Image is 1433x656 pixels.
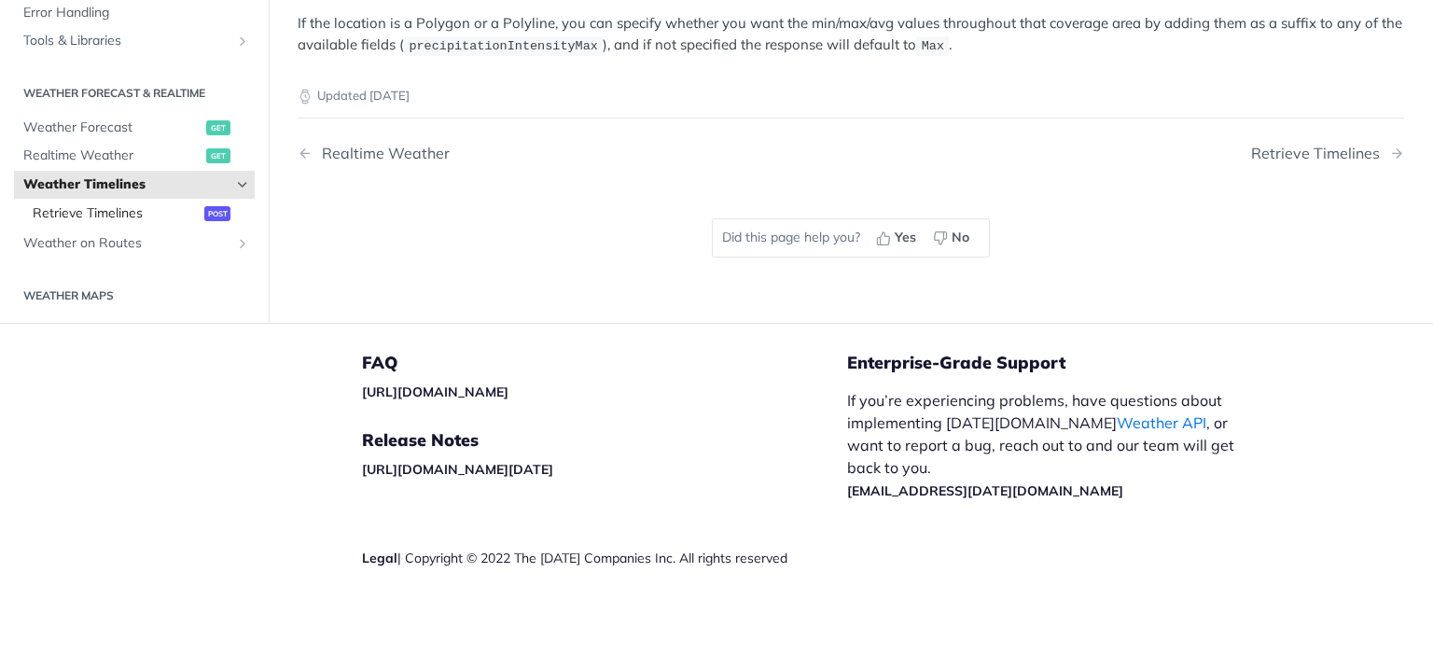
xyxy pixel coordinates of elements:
[1251,145,1404,162] a: Next Page: Retrieve Timelines
[14,114,255,142] a: Weather Forecastget
[870,224,926,252] button: Yes
[952,228,969,247] span: No
[847,482,1123,499] a: [EMAIL_ADDRESS][DATE][DOMAIN_NAME]
[14,171,255,199] a: Weather TimelinesHide subpages for Weather Timelines
[847,389,1254,501] p: If you’re experiencing problems, have questions about implementing [DATE][DOMAIN_NAME] , or want ...
[206,148,230,163] span: get
[313,145,450,162] div: Realtime Weather
[206,120,230,135] span: get
[362,461,553,478] a: [URL][DOMAIN_NAME][DATE]
[14,142,255,170] a: Realtime Weatherget
[362,549,847,567] div: | Copyright © 2022 The [DATE] Companies Inc. All rights reserved
[409,39,598,53] span: precipitationIntensityMax
[23,119,202,137] span: Weather Forecast
[23,32,230,50] span: Tools & Libraries
[14,27,255,55] a: Tools & LibrariesShow subpages for Tools & Libraries
[23,199,255,227] a: Retrieve Timelinespost
[926,224,980,252] button: No
[235,34,250,49] button: Show subpages for Tools & Libraries
[298,145,772,162] a: Previous Page: Realtime Weather
[14,287,255,304] h2: Weather Maps
[362,352,847,374] h5: FAQ
[23,147,202,165] span: Realtime Weather
[298,126,1404,181] nav: Pagination Controls
[362,384,508,400] a: [URL][DOMAIN_NAME]
[1117,413,1206,432] a: Weather API
[895,228,916,247] span: Yes
[14,85,255,102] h2: Weather Forecast & realtime
[235,236,250,251] button: Show subpages for Weather on Routes
[206,323,230,338] span: get
[23,175,230,194] span: Weather Timelines
[847,352,1284,374] h5: Enterprise-Grade Support
[235,177,250,192] button: Hide subpages for Weather Timelines
[712,218,990,258] div: Did this page help you?
[1251,145,1389,162] div: Retrieve Timelines
[14,230,255,258] a: Weather on RoutesShow subpages for Weather on Routes
[204,205,230,220] span: post
[362,429,847,452] h5: Release Notes
[362,550,397,566] a: Legal
[23,234,230,253] span: Weather on Routes
[33,203,200,222] span: Retrieve Timelines
[922,39,944,53] span: Max
[298,87,1404,105] p: Updated [DATE]
[23,321,202,340] span: Weather Maps
[14,316,255,344] a: Weather Mapsget
[23,4,250,22] span: Error Handling
[298,13,1404,56] p: If the location is a Polygon or a Polyline, you can specify whether you want the min/max/avg valu...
